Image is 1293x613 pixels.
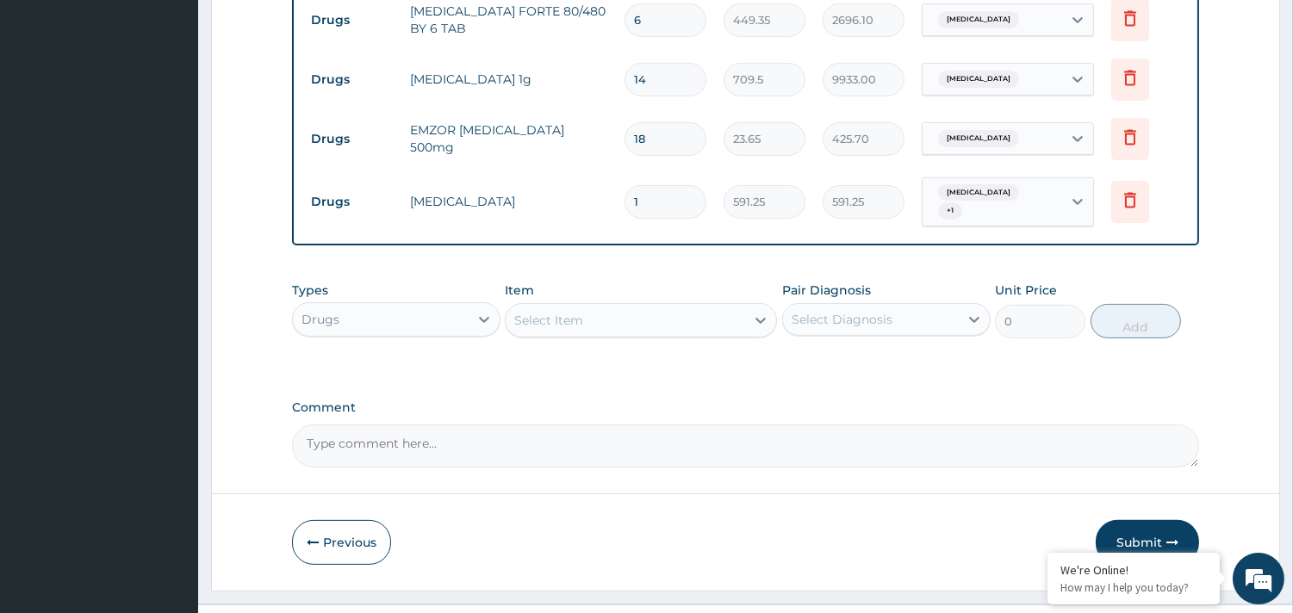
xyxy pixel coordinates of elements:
[938,184,1019,201] span: [MEDICAL_DATA]
[938,130,1019,147] span: [MEDICAL_DATA]
[9,420,328,480] textarea: Type your message and hit 'Enter'
[292,400,1199,415] label: Comment
[1096,520,1199,565] button: Submit
[302,123,401,155] td: Drugs
[283,9,324,50] div: Minimize live chat window
[1060,580,1207,595] p: How may I help you today?
[938,202,962,220] span: + 1
[938,71,1019,88] span: [MEDICAL_DATA]
[401,62,616,96] td: [MEDICAL_DATA] 1g
[401,113,616,164] td: EMZOR [MEDICAL_DATA] 500mg
[302,64,401,96] td: Drugs
[401,184,616,219] td: [MEDICAL_DATA]
[292,283,328,298] label: Types
[995,282,1057,299] label: Unit Price
[938,11,1019,28] span: [MEDICAL_DATA]
[782,282,871,299] label: Pair Diagnosis
[301,311,339,328] div: Drugs
[302,4,401,36] td: Drugs
[302,186,401,218] td: Drugs
[32,86,70,129] img: d_794563401_company_1708531726252_794563401
[1060,562,1207,578] div: We're Online!
[792,311,892,328] div: Select Diagnosis
[1091,304,1181,338] button: Add
[100,192,238,366] span: We're online!
[292,520,391,565] button: Previous
[505,282,534,299] label: Item
[90,96,289,119] div: Chat with us now
[514,312,583,329] div: Select Item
